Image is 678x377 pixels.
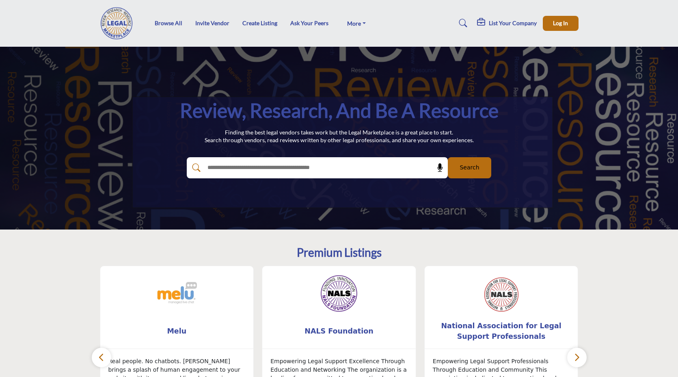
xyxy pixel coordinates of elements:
img: Site Logo [100,7,138,39]
img: National Association for Legal Support Professionals [481,274,522,315]
span: NALS Foundation [274,326,404,336]
a: Invite Vendor [195,19,229,26]
p: Finding the best legal vendors takes work but the Legal Marketplace is a great place to start. [205,128,474,136]
a: Search [451,17,473,30]
p: Search through vendors, read reviews written by other legal professionals, and share your own exp... [205,136,474,144]
b: NALS Foundation [274,321,404,342]
a: Create Listing [242,19,277,26]
img: Melu [156,274,197,315]
span: Log In [553,19,568,26]
img: NALS Foundation [319,274,359,315]
a: NALS Foundation [262,321,416,342]
a: National Association for Legal Support Professionals [425,321,578,342]
span: Melu [112,326,242,336]
button: Log In [543,16,579,31]
h1: Review, Research, and be a Resource [180,98,499,123]
a: Melu [100,321,254,342]
b: National Association for Legal Support Professionals [437,321,566,342]
a: More [341,17,371,29]
h5: List Your Company [489,19,537,27]
h2: Premium Listings [297,246,382,260]
span: Search [460,163,479,172]
div: List Your Company [477,18,537,28]
b: Melu [112,321,242,342]
a: Browse All [155,19,182,26]
button: Search [448,157,491,178]
a: Ask Your Peers [290,19,328,26]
